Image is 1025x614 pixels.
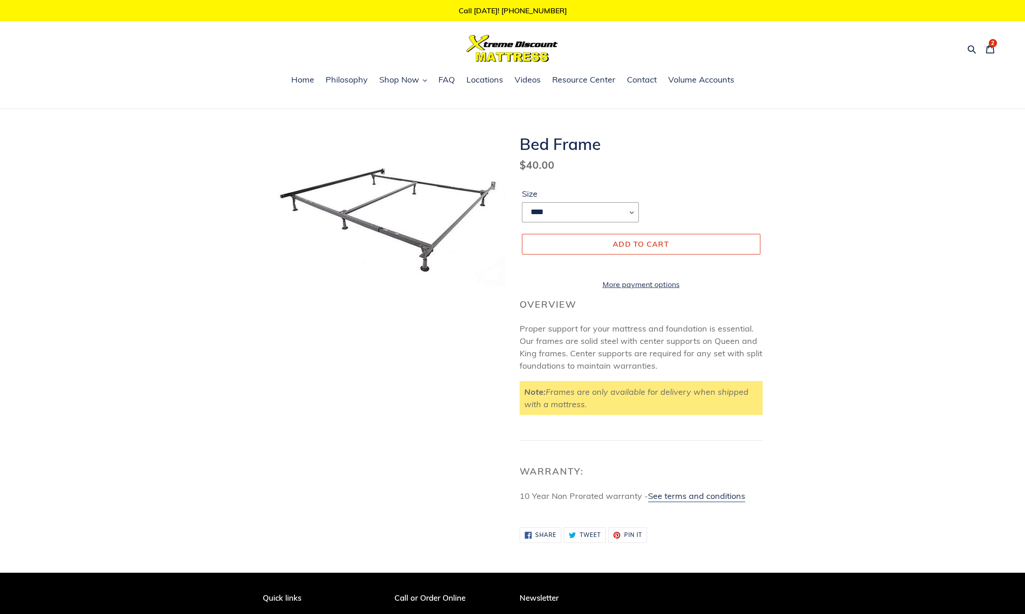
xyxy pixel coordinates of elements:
span: Contact [627,74,657,85]
button: Shop Now [375,73,432,87]
span: Resource Center [552,74,615,85]
p: Call or Order Online [394,593,506,603]
a: Volume Accounts [664,73,739,87]
p: Proper support for your mattress and foundation is essential. Our frames are solid steel with cen... [520,322,763,372]
a: More payment options [522,279,760,290]
span: Home [291,74,314,85]
a: See terms and conditions [648,491,745,502]
span: Philosophy [326,74,368,85]
span: 2 [991,40,994,46]
a: 2 [981,38,1000,59]
label: Size [522,188,639,200]
em: Frames are only available for delivery when shipped with a mattress. [524,387,748,409]
img: Xtreme Discount Mattress [466,35,558,62]
a: Philosophy [321,73,372,87]
h2: Overview [520,299,763,310]
span: $40.00 [520,158,554,171]
a: Videos [510,73,545,87]
span: Tweet [580,532,601,538]
p: Quick links [263,593,357,603]
a: Home [287,73,319,87]
span: Shop Now [379,74,419,85]
button: Add to cart [522,234,760,254]
a: Resource Center [548,73,620,87]
h2: Warranty: [520,466,763,477]
span: Volume Accounts [668,74,734,85]
span: Share [535,532,556,538]
span: Locations [466,74,503,85]
h1: Bed Frame [520,134,763,154]
a: FAQ [434,73,460,87]
span: Add to cart [613,239,669,249]
p: Newsletter [520,593,763,603]
a: Locations [462,73,508,87]
span: Videos [515,74,541,85]
span: Pin it [624,532,642,538]
span: FAQ [438,74,455,85]
p: 10 Year Non Prorated warranty - [520,490,763,502]
strong: Note: [524,387,546,397]
a: Contact [622,73,661,87]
